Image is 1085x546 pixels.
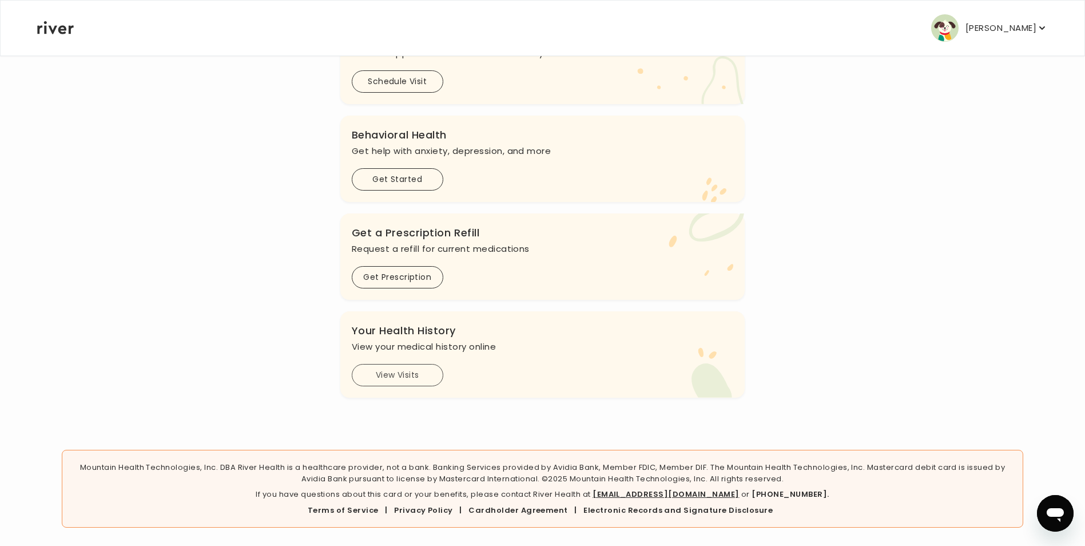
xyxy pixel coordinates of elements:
[352,225,734,241] h3: Get a Prescription Refill
[1037,495,1074,532] iframe: Button to launch messaging window, conversation in progress
[352,168,443,191] button: Get Started
[71,489,1014,500] p: If you have questions about this card or your benefits, please contact River Health at or
[394,505,453,516] a: Privacy Policy
[308,505,379,516] a: Terms of Service
[352,70,443,93] button: Schedule Visit
[352,143,734,159] p: Get help with anxiety, depression, and more
[71,462,1014,484] p: Mountain Health Technologies, Inc. DBA River Health is a healthcare provider, not a bank. Banking...
[352,323,734,339] h3: Your Health History
[352,127,734,143] h3: Behavioral Health
[931,14,1048,42] button: user avatar[PERSON_NAME]
[352,241,734,257] p: Request a refill for current medications
[352,266,443,288] button: Get Prescription
[593,489,739,500] a: [EMAIL_ADDRESS][DOMAIN_NAME]
[468,505,568,516] a: Cardholder Agreement
[583,505,773,516] a: Electronic Records and Signature Disclosure
[71,505,1014,516] div: | | |
[352,339,734,355] p: View your medical history online
[352,364,443,386] button: View Visits
[752,489,829,500] a: [PHONE_NUMBER].
[931,14,959,42] img: user avatar
[965,20,1036,36] p: [PERSON_NAME]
